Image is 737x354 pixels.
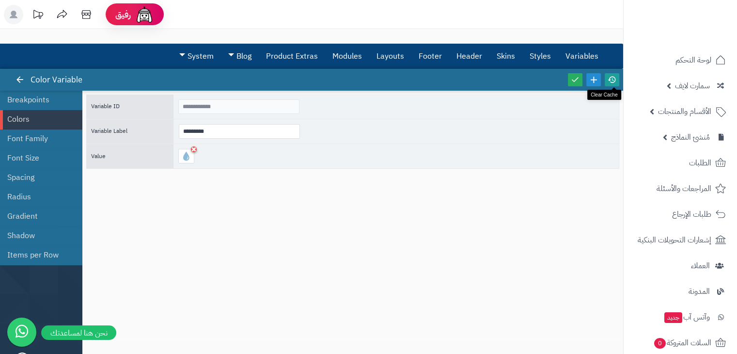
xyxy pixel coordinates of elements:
[671,130,710,144] span: مُنشئ النماذج
[7,148,68,168] a: Font Size
[657,182,711,195] span: المراجعات والأسئلة
[7,168,68,187] a: Spacing
[172,44,221,68] a: System
[691,259,710,273] span: العملاء
[654,338,666,349] span: 0
[449,44,489,68] a: Header
[629,228,731,252] a: إشعارات التحويلات البنكية
[629,306,731,329] a: وآتس آبجديد
[672,208,711,221] span: طلبات الإرجاع
[629,280,731,303] a: المدونة
[221,44,259,68] a: Blog
[629,254,731,277] a: العملاء
[325,44,369,68] a: Modules
[489,44,522,68] a: Skins
[558,44,606,68] a: Variables
[7,207,68,226] a: Gradient
[91,152,106,161] span: Value
[629,151,731,175] a: الطلبات
[664,312,682,323] span: جديد
[411,44,449,68] a: Footer
[629,48,731,72] a: لوحة التحكم
[7,110,68,129] a: Colors
[115,9,131,20] span: رفيق
[629,177,731,200] a: المراجعات والأسئلة
[91,127,127,135] span: Variable Label
[689,285,710,298] span: المدونة
[369,44,411,68] a: Layouts
[7,226,68,245] a: Shadow
[689,156,711,170] span: الطلبات
[638,233,711,247] span: إشعارات التحويلات البنكية
[629,203,731,226] a: طلبات الإرجاع
[7,187,68,207] a: Radius
[7,129,68,148] a: Font Family
[671,25,728,45] img: logo-2.png
[7,245,68,265] a: Items per Row
[587,90,621,100] div: Clear Cache
[675,53,711,67] span: لوحة التحكم
[26,5,50,27] a: تحديثات المنصة
[658,105,711,118] span: الأقسام والمنتجات
[135,5,154,24] img: ai-face.png
[17,69,92,91] div: Color Variable
[259,44,325,68] a: Product Extras
[653,336,711,350] span: السلات المتروكة
[522,44,558,68] a: Styles
[663,310,710,324] span: وآتس آب
[7,90,68,110] a: Breakpoints
[675,79,710,93] span: سمارت لايف
[91,102,120,111] span: Variable ID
